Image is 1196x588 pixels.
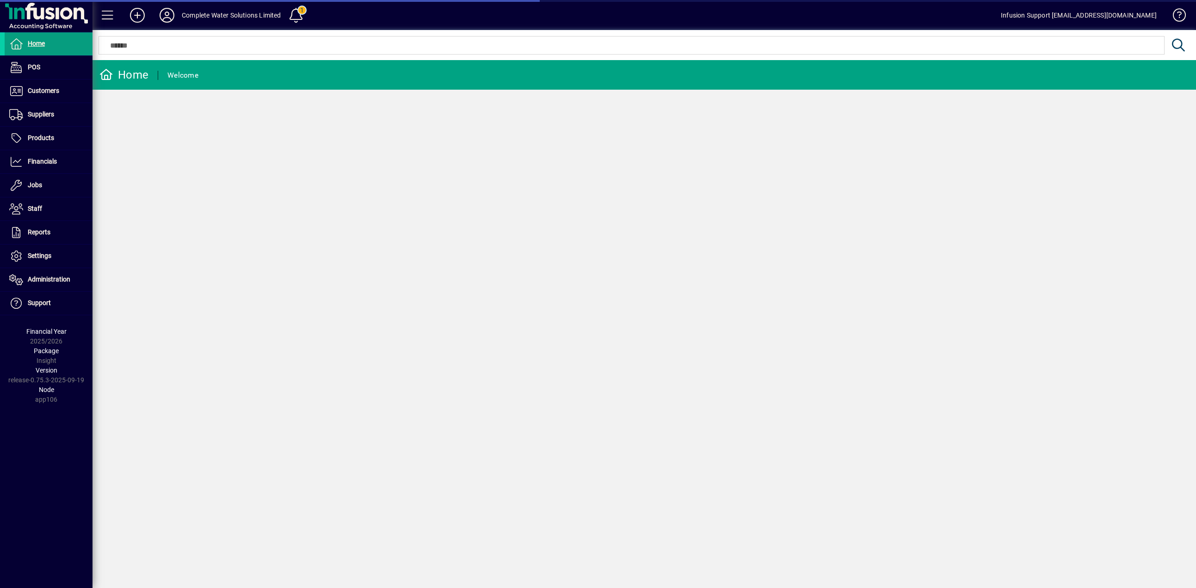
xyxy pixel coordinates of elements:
[28,205,42,212] span: Staff
[5,174,92,197] a: Jobs
[5,292,92,315] a: Support
[5,127,92,150] a: Products
[28,252,51,259] span: Settings
[28,87,59,94] span: Customers
[28,63,40,71] span: POS
[5,56,92,79] a: POS
[99,67,148,82] div: Home
[5,197,92,220] a: Staff
[5,103,92,126] a: Suppliers
[28,134,54,141] span: Products
[28,228,50,236] span: Reports
[28,110,54,118] span: Suppliers
[182,8,281,23] div: Complete Water Solutions Limited
[167,68,198,83] div: Welcome
[36,367,57,374] span: Version
[28,158,57,165] span: Financials
[39,386,54,393] span: Node
[28,276,70,283] span: Administration
[5,150,92,173] a: Financials
[1166,2,1184,32] a: Knowledge Base
[152,7,182,24] button: Profile
[5,245,92,268] a: Settings
[123,7,152,24] button: Add
[5,80,92,103] a: Customers
[34,347,59,355] span: Package
[26,328,67,335] span: Financial Year
[1001,8,1157,23] div: Infusion Support [EMAIL_ADDRESS][DOMAIN_NAME]
[28,181,42,189] span: Jobs
[28,40,45,47] span: Home
[5,221,92,244] a: Reports
[28,299,51,306] span: Support
[5,268,92,291] a: Administration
